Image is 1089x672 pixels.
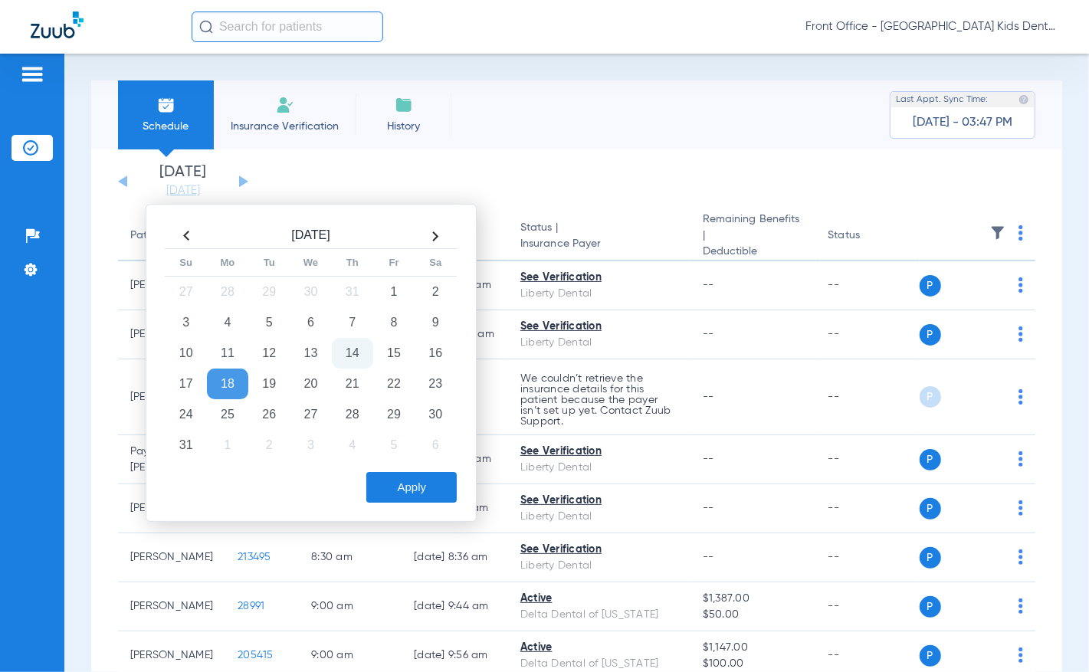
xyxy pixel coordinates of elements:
[238,650,274,661] span: 205415
[402,582,508,631] td: [DATE] 9:44 AM
[1018,225,1023,241] img: group-dot-blue.svg
[366,472,457,503] button: Apply
[520,286,678,302] div: Liberty Dental
[920,275,941,297] span: P
[920,645,941,667] span: P
[703,552,714,562] span: --
[520,444,678,460] div: See Verification
[520,236,678,252] span: Insurance Payer
[520,542,678,558] div: See Verification
[816,211,920,261] th: Status
[238,552,271,562] span: 213495
[520,335,678,351] div: Liberty Dental
[395,96,413,114] img: History
[207,224,415,249] th: [DATE]
[520,373,678,427] p: We couldn’t retrieve the insurance details for this patient because the payer isn’t set up yet. C...
[276,96,294,114] img: Manual Insurance Verification
[137,183,229,198] a: [DATE]
[118,582,225,631] td: [PERSON_NAME]
[703,656,804,672] span: $100.00
[199,20,213,34] img: Search Icon
[157,96,175,114] img: Schedule
[130,228,213,244] div: Patient Name
[520,656,678,672] div: Delta Dental of [US_STATE]
[367,119,440,134] span: History
[805,19,1058,34] span: Front Office - [GEOGRAPHIC_DATA] Kids Dental
[137,165,229,198] li: [DATE]
[225,119,344,134] span: Insurance Verification
[520,558,678,574] div: Liberty Dental
[520,270,678,286] div: See Verification
[920,386,941,408] span: P
[816,533,920,582] td: --
[520,460,678,476] div: Liberty Dental
[130,119,202,134] span: Schedule
[703,244,804,260] span: Deductible
[520,509,678,525] div: Liberty Dental
[238,601,264,611] span: 28991
[896,92,988,107] span: Last Appt. Sync Time:
[1018,326,1023,342] img: group-dot-blue.svg
[20,65,44,84] img: hamburger-icon
[703,329,714,339] span: --
[192,11,383,42] input: Search for patients
[703,640,804,656] span: $1,147.00
[1018,94,1029,105] img: last sync help info
[703,280,714,290] span: --
[703,392,714,402] span: --
[816,582,920,631] td: --
[31,11,84,38] img: Zuub Logo
[508,211,690,261] th: Status |
[118,533,225,582] td: [PERSON_NAME]
[920,324,941,346] span: P
[816,484,920,533] td: --
[1018,389,1023,405] img: group-dot-blue.svg
[299,582,402,631] td: 9:00 AM
[402,533,508,582] td: [DATE] 8:36 AM
[703,503,714,513] span: --
[703,454,714,464] span: --
[703,591,804,607] span: $1,387.00
[520,319,678,335] div: See Verification
[690,211,816,261] th: Remaining Benefits |
[520,591,678,607] div: Active
[816,261,920,310] td: --
[1018,451,1023,467] img: group-dot-blue.svg
[816,435,920,484] td: --
[913,115,1012,130] span: [DATE] - 03:47 PM
[703,607,804,623] span: $50.00
[920,596,941,618] span: P
[816,310,920,359] td: --
[1018,277,1023,293] img: group-dot-blue.svg
[520,493,678,509] div: See Verification
[920,547,941,569] span: P
[1012,598,1089,672] iframe: Chat Widget
[299,533,402,582] td: 8:30 AM
[920,449,941,470] span: P
[1018,549,1023,565] img: group-dot-blue.svg
[816,359,920,435] td: --
[990,225,1005,241] img: filter.svg
[130,228,198,244] div: Patient Name
[1018,500,1023,516] img: group-dot-blue.svg
[920,498,941,520] span: P
[520,607,678,623] div: Delta Dental of [US_STATE]
[520,640,678,656] div: Active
